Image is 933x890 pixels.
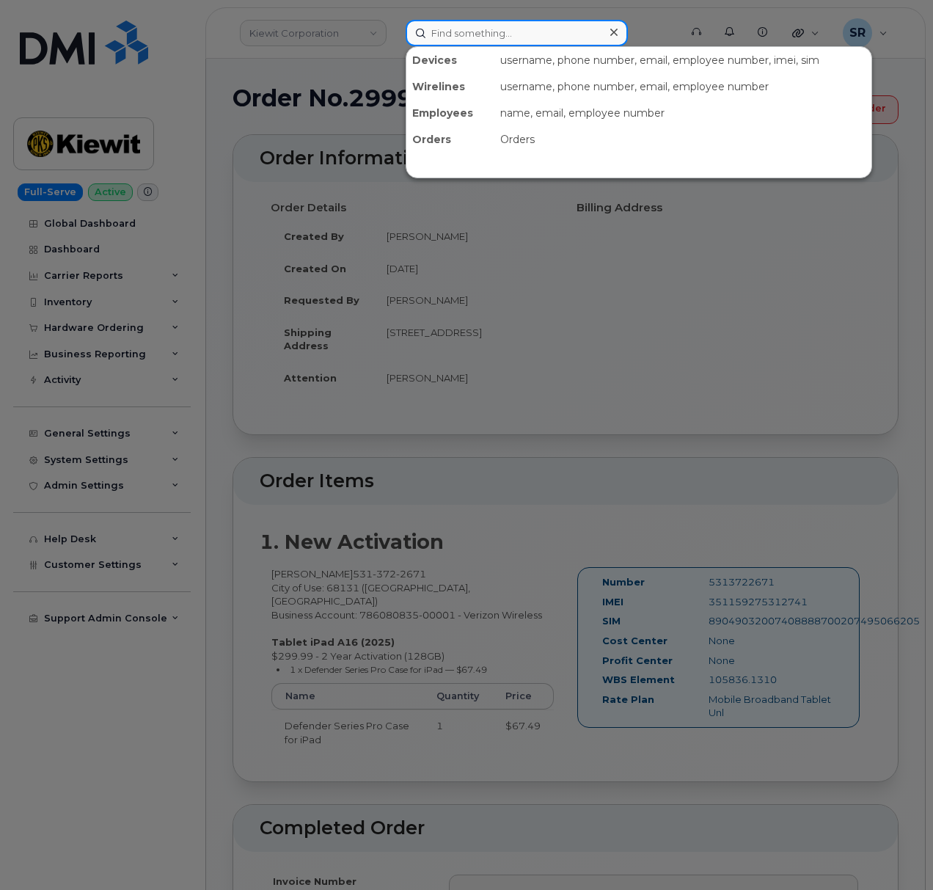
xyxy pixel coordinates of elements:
[494,73,871,100] div: username, phone number, email, employee number
[406,100,494,126] div: Employees
[494,47,871,73] div: username, phone number, email, employee number, imei, sim
[406,73,494,100] div: Wirelines
[406,47,494,73] div: Devices
[869,826,922,879] iframe: Messenger Launcher
[494,126,871,153] div: Orders
[494,100,871,126] div: name, email, employee number
[406,126,494,153] div: Orders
